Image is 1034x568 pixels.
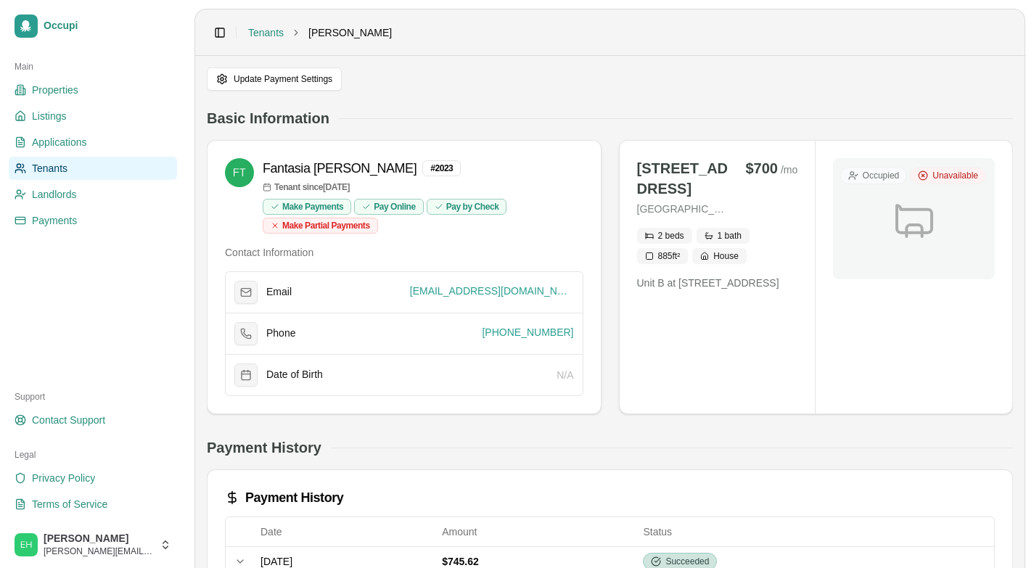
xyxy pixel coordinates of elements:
[260,556,292,567] span: [DATE]
[9,466,177,490] a: Privacy Policy
[207,437,321,458] h2: Payment History
[637,158,731,199] p: [STREET_ADDRESS]
[637,202,731,216] p: [GEOGRAPHIC_DATA], AL, 35206
[422,160,461,176] div: # 2023
[745,158,778,178] span: $700
[266,369,323,382] span: Date of Birth
[15,533,38,556] img: Emily Hart
[436,517,637,546] th: Amount
[248,25,392,40] nav: breadcrumb
[410,284,574,298] span: [EMAIL_ADDRESS][DOMAIN_NAME]
[263,199,351,215] div: Make Payments
[32,187,77,202] span: Landlords
[207,67,342,91] button: Update Payment Settings
[637,248,689,264] div: 885 ft²
[557,369,573,381] span: N/A
[32,497,107,511] span: Terms of Service
[32,161,67,176] span: Tenants
[32,109,66,123] span: Listings
[263,158,417,178] h3: Fantasia [PERSON_NAME]
[637,228,692,244] div: 2 beds
[32,471,95,485] span: Privacy Policy
[697,228,750,244] div: 1 bath
[9,104,177,128] a: Listings
[442,556,479,567] span: $745.62
[665,556,709,567] span: Succeeded
[932,170,978,181] span: Unavailable
[248,25,284,40] a: Tenants
[692,248,747,264] div: House
[9,443,177,466] div: Legal
[9,9,177,44] a: Occupi
[9,385,177,408] div: Support
[9,55,177,78] div: Main
[9,527,177,562] button: Emily Hart[PERSON_NAME][PERSON_NAME][EMAIL_ADDRESS][DOMAIN_NAME]
[44,532,154,546] span: [PERSON_NAME]
[263,218,378,234] div: Make Partial Payments
[637,517,994,546] th: Status
[308,25,392,40] span: [PERSON_NAME]
[9,183,177,206] a: Landlords
[9,209,177,232] a: Payments
[9,493,177,516] a: Terms of Service
[266,286,292,299] span: Email
[255,517,436,546] th: Date
[225,245,583,260] h4: Contact Information
[225,487,995,508] div: Payment History
[9,157,177,180] a: Tenants
[207,108,329,128] h2: Basic Information
[32,413,105,427] span: Contact Support
[32,83,78,97] span: Properties
[9,408,177,432] a: Contact Support
[225,158,254,187] img: Fantasia Thomas
[863,170,900,181] span: Occupied
[354,199,424,215] div: Pay Online
[781,162,797,177] span: / mo
[637,276,798,290] p: Unit B at [STREET_ADDRESS]
[9,78,177,102] a: Properties
[266,327,295,340] span: Phone
[9,131,177,154] a: Applications
[482,325,573,339] span: [PHONE_NUMBER]
[32,135,87,149] span: Applications
[263,181,583,193] p: Tenant since [DATE]
[44,546,154,557] span: [PERSON_NAME][EMAIL_ADDRESS][DOMAIN_NAME]
[32,213,77,228] span: Payments
[427,199,507,215] div: Pay by Check
[44,20,171,33] span: Occupi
